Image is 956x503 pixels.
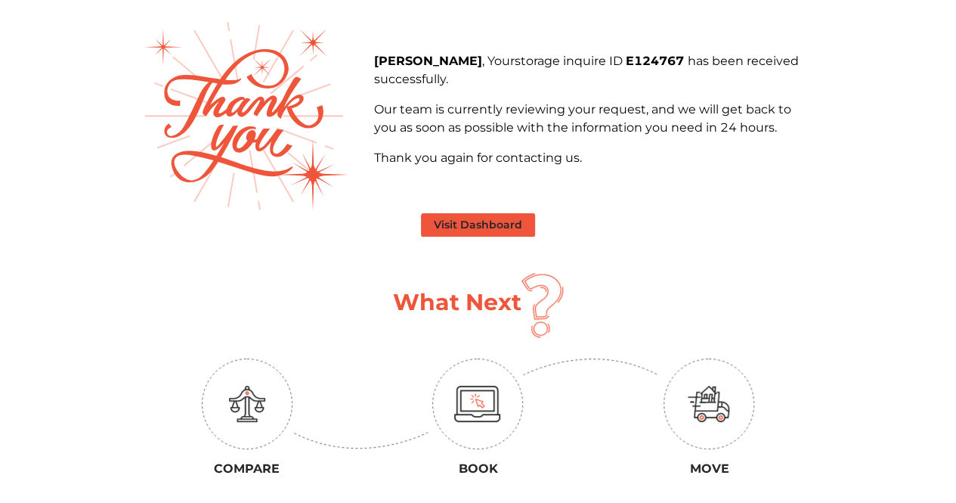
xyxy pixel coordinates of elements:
[144,22,348,210] img: thank-you
[374,461,583,476] h3: Book
[373,149,813,167] p: Thank you again for contacting us.
[605,461,813,476] h3: Move
[373,101,813,137] p: Our team is currently reviewing your request, and we will get back to you as soon as possible wit...
[393,289,521,316] h1: What Next
[625,54,687,68] b: E124767
[688,386,730,422] img: move
[373,54,481,68] b: [PERSON_NAME]
[514,54,562,68] span: storage
[521,273,564,338] img: question
[143,461,351,476] h3: Compare
[432,359,523,449] img: circle
[664,359,754,449] img: circle
[202,359,292,449] img: circle
[523,359,659,376] img: down
[373,52,813,88] p: , Your inquire ID has been received successfully.
[421,213,535,237] button: Visit Dashboard
[454,386,501,422] img: monitor
[292,432,428,449] img: up
[229,386,265,422] img: education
